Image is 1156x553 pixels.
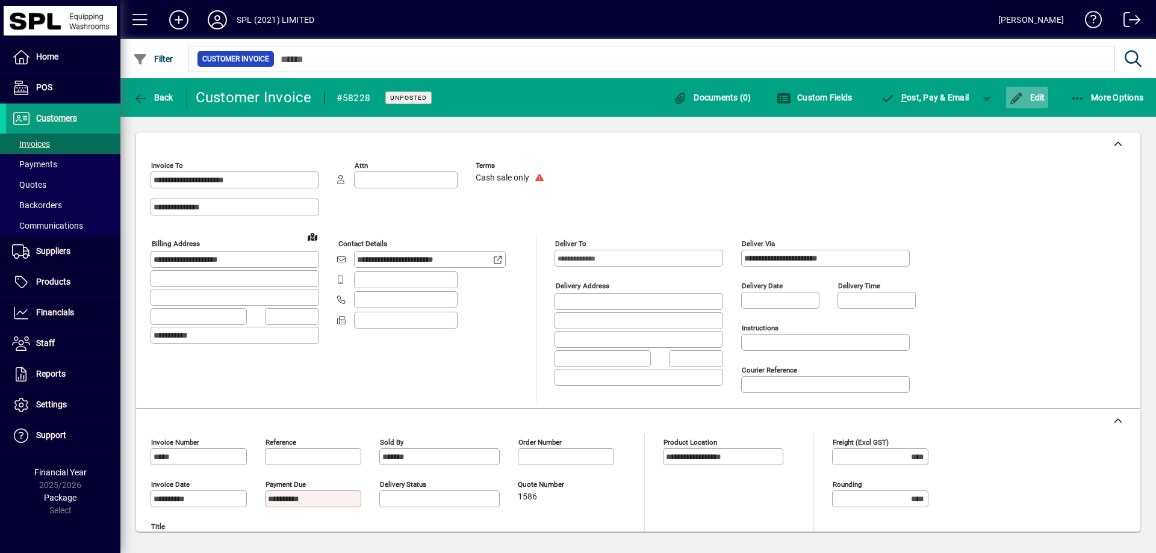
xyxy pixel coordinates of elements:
[130,87,176,108] button: Back
[901,93,907,102] span: P
[518,492,537,502] span: 1586
[6,390,120,420] a: Settings
[774,87,856,108] button: Custom Fields
[1076,2,1102,42] a: Knowledge Base
[742,239,775,248] mat-label: Deliver via
[476,173,529,183] span: Cash sale only
[6,267,120,297] a: Products
[196,88,312,107] div: Customer Invoice
[12,139,50,149] span: Invoices
[237,10,314,29] div: SPL (2021) LIMITED
[742,282,783,290] mat-label: Delivery date
[120,87,187,108] app-page-header-button: Back
[44,493,76,502] span: Package
[390,94,427,102] span: Unposted
[36,246,70,256] span: Suppliers
[337,88,371,108] div: #58228
[742,366,797,374] mat-label: Courier Reference
[151,438,199,446] mat-label: Invoice number
[6,42,120,72] a: Home
[670,87,754,108] button: Documents (0)
[6,134,120,154] a: Invoices
[1009,93,1045,102] span: Edit
[663,438,717,446] mat-label: Product location
[12,180,46,190] span: Quotes
[673,93,751,102] span: Documents (0)
[36,338,55,348] span: Staff
[36,430,66,440] span: Support
[12,159,57,169] span: Payments
[130,48,176,70] button: Filter
[12,221,83,230] span: Communications
[380,480,426,489] mat-label: Delivery status
[133,93,173,102] span: Back
[555,239,586,248] mat-label: Deliver To
[198,9,237,31] button: Profile
[36,369,66,378] span: Reports
[518,481,590,489] span: Quote number
[833,438,889,446] mat-label: Freight (excl GST)
[151,480,190,489] mat-label: Invoice date
[303,227,322,246] a: View on map
[833,480,862,489] mat-label: Rounding
[6,329,120,359] a: Staff
[6,359,120,389] a: Reports
[6,175,120,195] a: Quotes
[998,10,1064,29] div: [PERSON_NAME]
[355,161,368,170] mat-label: Attn
[742,324,778,332] mat-label: Instructions
[160,9,198,31] button: Add
[12,200,62,210] span: Backorders
[151,161,183,170] mat-label: Invoice To
[133,54,173,64] span: Filter
[6,73,120,103] a: POS
[6,298,120,328] a: Financials
[6,195,120,215] a: Backorders
[880,93,969,102] span: ost, Pay & Email
[266,438,296,446] mat-label: Reference
[6,236,120,267] a: Suppliers
[36,82,52,92] span: POS
[6,215,120,236] a: Communications
[777,93,853,102] span: Custom Fields
[6,421,120,451] a: Support
[1067,87,1147,108] button: More Options
[36,52,58,61] span: Home
[36,277,70,286] span: Products
[151,522,165,531] mat-label: Title
[36,400,67,409] span: Settings
[1114,2,1141,42] a: Logout
[1071,93,1144,102] span: More Options
[380,438,403,446] mat-label: Sold by
[838,282,880,290] mat-label: Delivery time
[476,162,548,170] span: Terms
[202,53,269,65] span: Customer Invoice
[266,480,306,489] mat-label: Payment due
[518,438,562,446] mat-label: Order number
[36,113,77,123] span: Customers
[6,154,120,175] a: Payments
[874,87,975,108] button: Post, Pay & Email
[1006,87,1048,108] button: Edit
[34,468,87,477] span: Financial Year
[36,307,74,317] span: Financials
